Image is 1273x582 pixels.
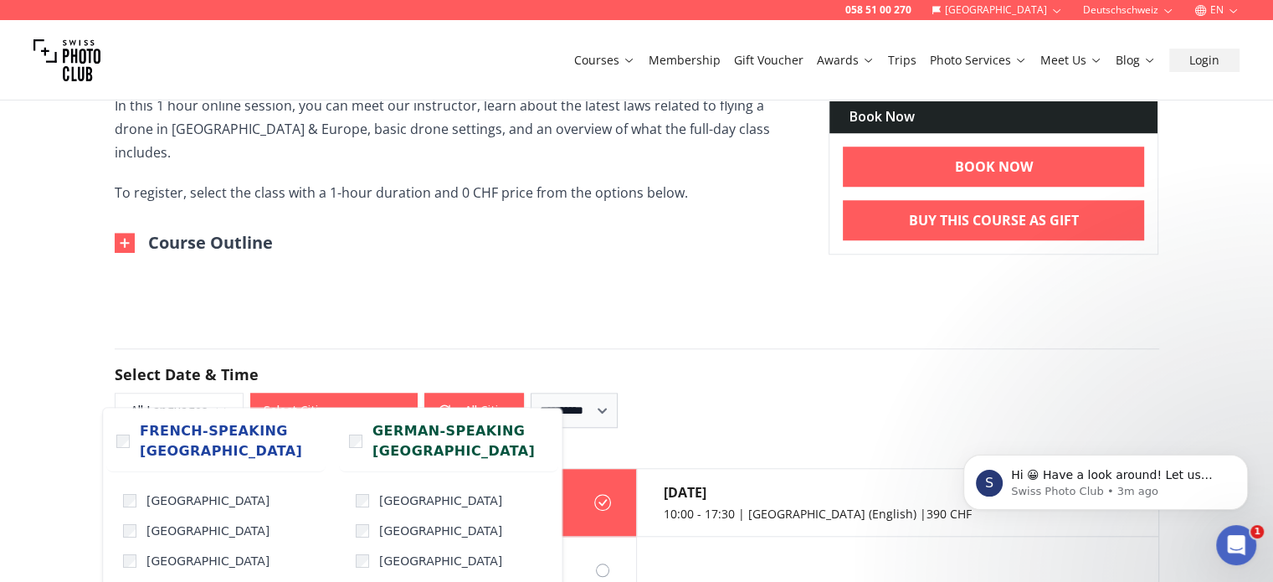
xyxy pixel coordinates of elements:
img: Outline Close [115,233,135,253]
a: Blog [1116,52,1156,69]
span: [GEOGRAPHIC_DATA] [379,492,502,509]
p: To register, select the class with a 1-hour duration and 0 CHF price from the options below. [115,181,802,204]
input: [GEOGRAPHIC_DATA] [123,494,136,507]
input: [GEOGRAPHIC_DATA] [356,524,369,538]
span: [GEOGRAPHIC_DATA] [379,553,502,569]
iframe: Intercom live chat [1216,525,1256,565]
span: 1 [1250,525,1264,538]
iframe: Intercom notifications message [938,420,1273,537]
input: [GEOGRAPHIC_DATA] [356,494,369,507]
button: Meet Us [1034,49,1109,72]
button: Photo Services [923,49,1034,72]
span: [GEOGRAPHIC_DATA] [146,523,269,539]
a: Awards [817,52,875,69]
span: [GEOGRAPHIC_DATA] [146,553,269,569]
button: Gift Voucher [727,49,810,72]
input: [GEOGRAPHIC_DATA] [123,554,136,568]
a: Membership [649,52,721,69]
button: Login [1169,49,1240,72]
b: Buy This Course As Gift [909,210,1079,230]
a: Meet Us [1040,52,1102,69]
span: French-speaking [GEOGRAPHIC_DATA] [140,421,316,461]
a: Courses [574,52,635,69]
span: All Languages [117,395,241,425]
span: German-speaking [GEOGRAPHIC_DATA] [372,421,548,461]
div: 10:00 - 17:30 | [GEOGRAPHIC_DATA] (English) | 390 CHF [664,506,972,523]
div: [DATE] [664,482,972,502]
p: In this 1 hour online session, you can meet our instructor, learn about the latest laws related t... [115,94,802,164]
a: BOOK NOW [843,147,1145,187]
input: French-speaking [GEOGRAPHIC_DATA] [116,435,130,448]
div: Book Now [829,100,1158,133]
a: Trips [888,52,916,69]
a: 058 51 00 270 [845,3,911,17]
button: Blog [1109,49,1163,72]
button: All Cities [424,393,524,428]
button: Membership [642,49,727,72]
button: Trips [881,49,923,72]
a: Buy This Course As Gift [843,200,1145,240]
button: Courses [567,49,642,72]
input: German-speaking [GEOGRAPHIC_DATA] [349,435,362,448]
span: [GEOGRAPHIC_DATA] [379,523,502,539]
button: All Languages [115,393,244,428]
input: [GEOGRAPHIC_DATA] [123,524,136,538]
b: BOOK NOW [955,157,1033,177]
button: Course Outline [115,231,273,255]
button: Awards [810,49,881,72]
span: [GEOGRAPHIC_DATA] [146,492,269,509]
a: Photo Services [930,52,1027,69]
button: Select Cities [250,393,418,428]
a: Gift Voucher [734,52,803,69]
img: Swiss photo club [33,27,100,94]
h2: Select Date & Time [115,363,1159,386]
input: [GEOGRAPHIC_DATA] [356,554,369,568]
